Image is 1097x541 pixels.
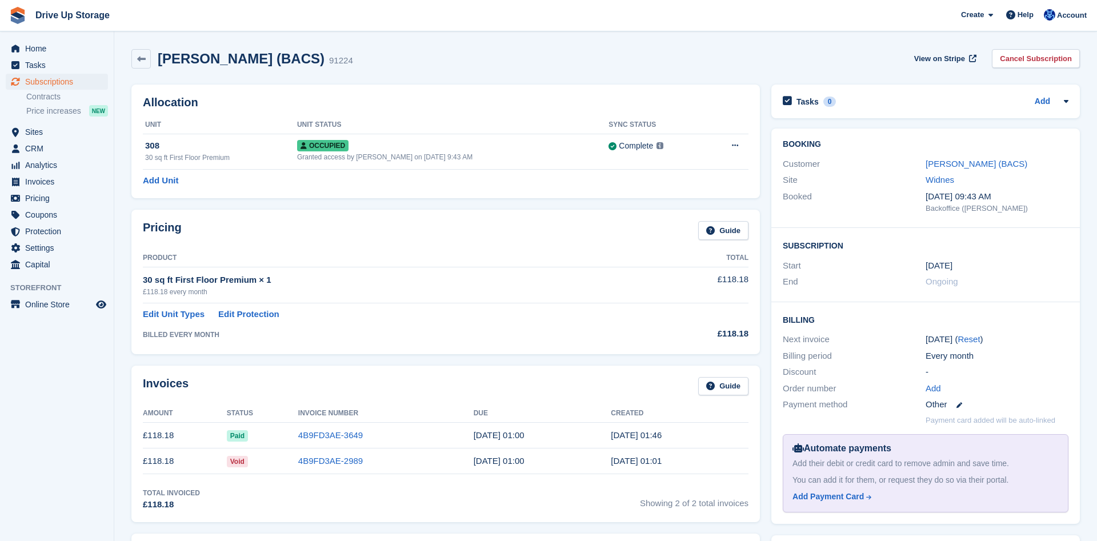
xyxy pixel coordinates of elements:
[298,404,474,423] th: Invoice Number
[611,430,662,440] time: 2025-08-01 00:46:55 UTC
[783,239,1068,251] h2: Subscription
[31,6,114,25] a: Drive Up Storage
[926,398,1068,411] div: Other
[297,116,608,134] th: Unit Status
[792,491,864,503] div: Add Payment Card
[6,296,108,312] a: menu
[297,140,349,151] span: Occupied
[9,7,26,24] img: stora-icon-8386f47178a22dfd0bd8f6a31ec36ba5ce8667c1dd55bd0f319d3a0aa187defe.svg
[25,141,94,157] span: CRM
[143,377,189,396] h2: Invoices
[143,330,636,340] div: BILLED EVERY MONTH
[143,174,178,187] a: Add Unit
[10,282,114,294] span: Storefront
[792,458,1059,470] div: Add their debit or credit card to remove admin and save time.
[298,430,363,440] a: 4B9FD3AE-3649
[926,276,958,286] span: Ongoing
[783,158,926,171] div: Customer
[914,53,965,65] span: View on Stripe
[25,257,94,272] span: Capital
[143,249,636,267] th: Product
[783,398,926,411] div: Payment method
[143,116,297,134] th: Unit
[926,415,1055,426] p: Payment card added will be auto-linked
[227,456,248,467] span: Void
[143,488,200,498] div: Total Invoiced
[25,157,94,173] span: Analytics
[910,49,979,68] a: View on Stripe
[958,334,980,344] a: Reset
[926,382,941,395] a: Add
[1057,10,1087,21] span: Account
[992,49,1080,68] a: Cancel Subscription
[6,41,108,57] a: menu
[143,274,636,287] div: 30 sq ft First Floor Premium × 1
[143,423,227,448] td: £118.18
[926,159,1027,169] a: [PERSON_NAME] (BACS)
[143,308,205,321] a: Edit Unit Types
[926,350,1068,363] div: Every month
[619,140,653,152] div: Complete
[89,105,108,117] div: NEW
[6,141,108,157] a: menu
[6,207,108,223] a: menu
[143,404,227,423] th: Amount
[783,275,926,288] div: End
[926,259,952,272] time: 2025-07-01 00:00:00 UTC
[25,207,94,223] span: Coupons
[227,404,298,423] th: Status
[6,174,108,190] a: menu
[796,97,819,107] h2: Tasks
[961,9,984,21] span: Create
[143,96,748,109] h2: Allocation
[1044,9,1055,21] img: Widnes Team
[26,105,108,117] a: Price increases NEW
[783,382,926,395] div: Order number
[25,74,94,90] span: Subscriptions
[783,140,1068,149] h2: Booking
[656,142,663,149] img: icon-info-grey-7440780725fd019a000dd9b08b2336e03edf1995a4989e88bcd33f0948082b44.svg
[143,498,200,511] div: £118.18
[636,267,748,303] td: £118.18
[298,456,363,466] a: 4B9FD3AE-2989
[698,221,748,240] a: Guide
[94,298,108,311] a: Preview store
[474,430,525,440] time: 2025-08-02 00:00:00 UTC
[218,308,279,321] a: Edit Protection
[6,257,108,272] a: menu
[145,153,297,163] div: 30 sq ft First Floor Premium
[792,474,1059,486] div: You can add it for them, or request they do so via their portal.
[6,57,108,73] a: menu
[25,41,94,57] span: Home
[611,456,662,466] time: 2025-07-01 00:01:10 UTC
[608,116,706,134] th: Sync Status
[143,221,182,240] h2: Pricing
[636,249,748,267] th: Total
[926,203,1068,214] div: Backoffice ([PERSON_NAME])
[698,377,748,396] a: Guide
[792,491,1054,503] a: Add Payment Card
[6,74,108,90] a: menu
[783,314,1068,325] h2: Billing
[926,190,1068,203] div: [DATE] 09:43 AM
[6,157,108,173] a: menu
[474,404,611,423] th: Due
[143,287,636,297] div: £118.18 every month
[25,57,94,73] span: Tasks
[926,333,1068,346] div: [DATE] ( )
[145,139,297,153] div: 308
[227,430,248,442] span: Paid
[823,97,836,107] div: 0
[636,327,748,340] div: £118.18
[158,51,325,66] h2: [PERSON_NAME] (BACS)
[474,456,525,466] time: 2025-07-02 00:00:00 UTC
[25,174,94,190] span: Invoices
[6,223,108,239] a: menu
[25,124,94,140] span: Sites
[25,240,94,256] span: Settings
[926,366,1068,379] div: -
[25,223,94,239] span: Protection
[783,259,926,272] div: Start
[26,91,108,102] a: Contracts
[783,366,926,379] div: Discount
